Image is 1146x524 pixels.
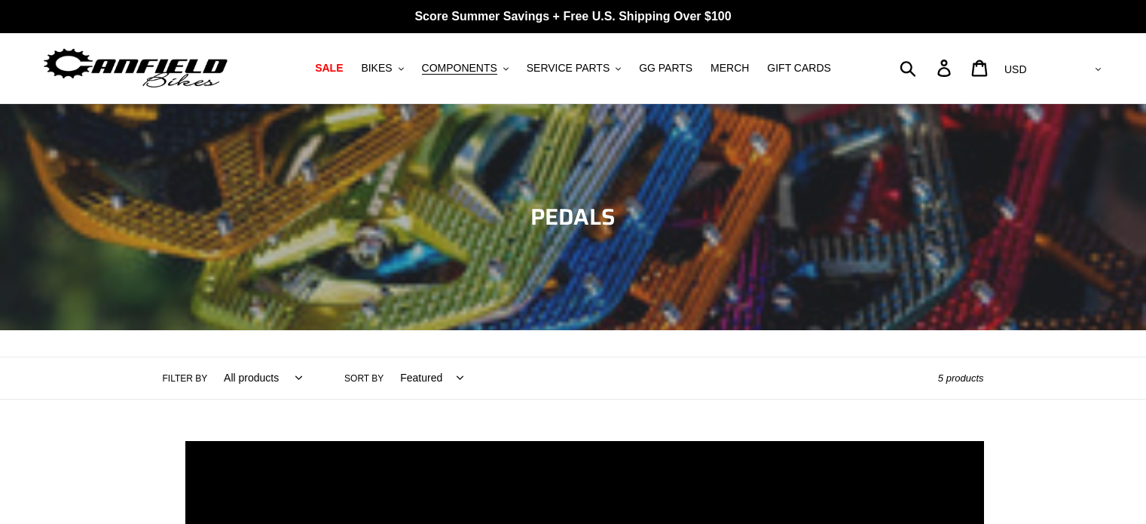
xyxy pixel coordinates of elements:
span: MERCH [711,62,749,75]
img: Canfield Bikes [41,44,230,92]
a: GG PARTS [631,58,700,78]
span: GG PARTS [639,62,692,75]
input: Search [908,51,946,84]
a: GIFT CARDS [759,58,839,78]
a: SALE [307,58,350,78]
span: PEDALS [530,199,616,234]
button: COMPONENTS [414,58,516,78]
button: SERVICE PARTS [519,58,628,78]
button: BIKES [353,58,411,78]
span: GIFT CARDS [767,62,831,75]
a: MERCH [703,58,756,78]
span: BIKES [361,62,392,75]
label: Filter by [163,372,208,385]
span: 5 products [938,372,984,384]
span: SALE [315,62,343,75]
label: Sort by [344,372,384,385]
span: COMPONENTS [422,62,497,75]
span: SERVICE PARTS [527,62,610,75]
